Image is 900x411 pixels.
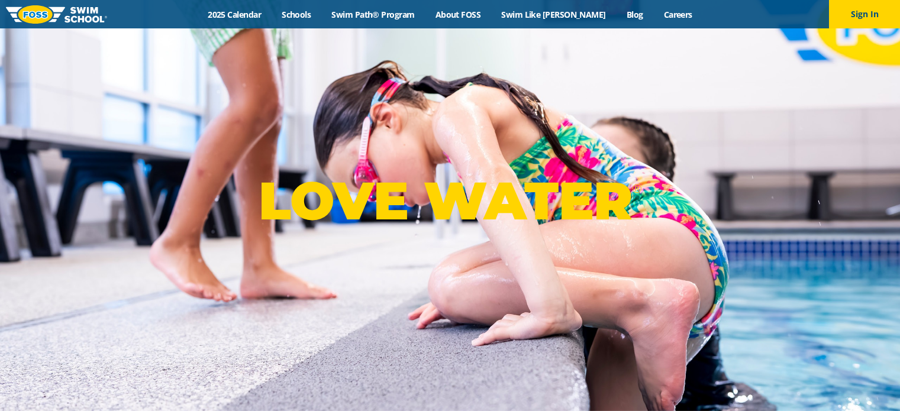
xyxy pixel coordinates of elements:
[632,181,641,196] sup: ®
[425,9,491,20] a: About FOSS
[321,9,425,20] a: Swim Path® Program
[616,9,653,20] a: Blog
[198,9,272,20] a: 2025 Calendar
[491,9,617,20] a: Swim Like [PERSON_NAME]
[6,5,107,24] img: FOSS Swim School Logo
[653,9,702,20] a: Careers
[259,169,641,232] p: LOVE WATER
[272,9,321,20] a: Schools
